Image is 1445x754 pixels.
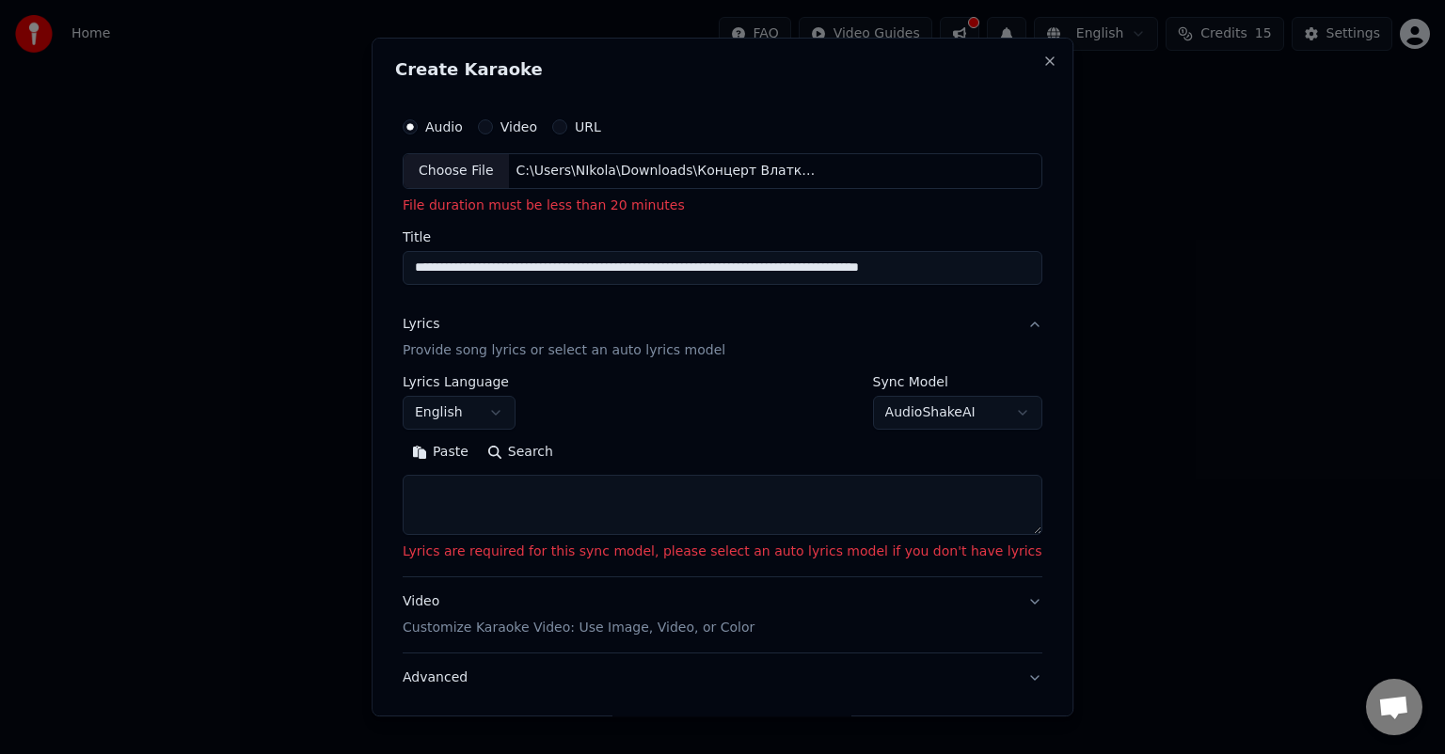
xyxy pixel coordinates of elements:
button: LyricsProvide song lyrics or select an auto lyrics model [403,300,1042,375]
label: Video [500,120,537,134]
p: Provide song lyrics or select an auto lyrics model [403,341,725,360]
button: Advanced [403,653,1042,702]
h2: Create Karaoke [395,61,1050,78]
div: Video [403,592,754,637]
div: C:\Users\NIkola\Downloads\Концерт Влатко Миладиноски и големиот орк. на [PERSON_NAME].МОБ Скопје ... [509,162,829,181]
div: Lyrics [403,315,439,334]
p: Lyrics are required for this sync model, please select an auto lyrics model if you don't have lyrics [403,542,1042,561]
button: Search [478,437,563,467]
div: Choose File [404,154,509,188]
label: Title [403,230,1042,243]
label: URL [575,120,601,134]
div: LyricsProvide song lyrics or select an auto lyrics model [403,375,1042,576]
p: File duration must be less than 20 minutes [403,196,1042,215]
label: Lyrics Language [403,375,516,388]
label: Audio [425,120,463,134]
label: Sync Model [873,375,1042,388]
button: VideoCustomize Karaoke Video: Use Image, Video, or Color [403,577,1042,652]
p: Customize Karaoke Video: Use Image, Video, or Color [403,619,754,637]
button: Paste [403,437,478,467]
